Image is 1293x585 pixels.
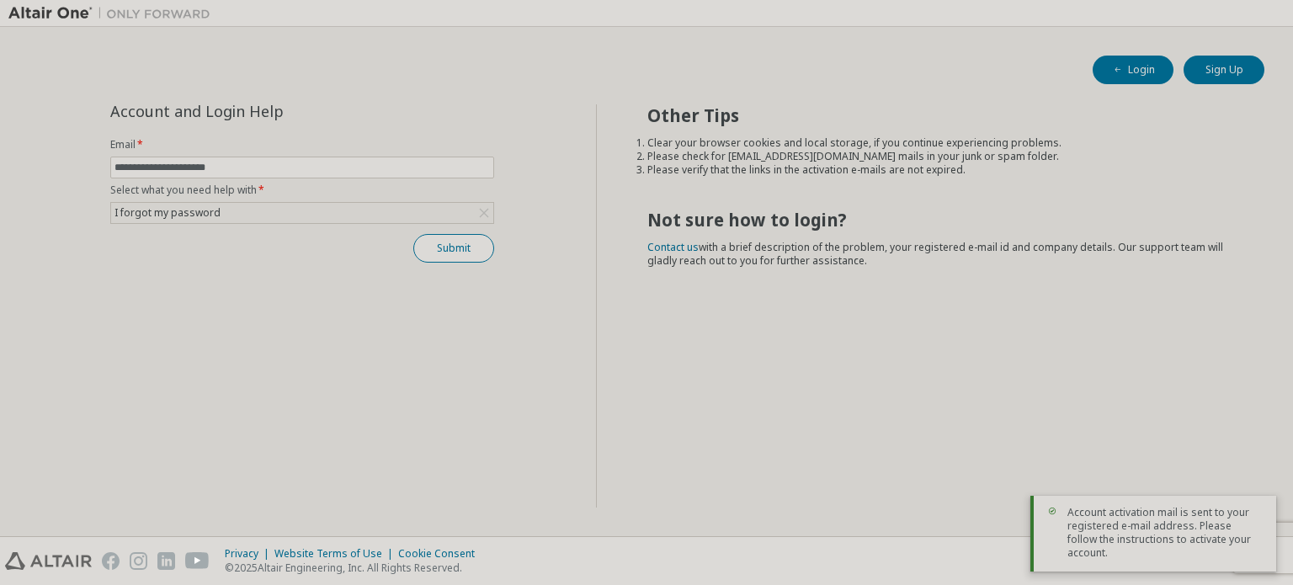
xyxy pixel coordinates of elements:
img: youtube.svg [185,552,210,570]
button: Login [1093,56,1173,84]
li: Clear your browser cookies and local storage, if you continue experiencing problems. [647,136,1235,150]
li: Please check for [EMAIL_ADDRESS][DOMAIN_NAME] mails in your junk or spam folder. [647,150,1235,163]
img: linkedin.svg [157,552,175,570]
h2: Not sure how to login? [647,209,1235,231]
div: I forgot my password [112,204,223,222]
div: I forgot my password [111,203,493,223]
button: Submit [413,234,494,263]
div: Cookie Consent [398,547,485,561]
p: © 2025 Altair Engineering, Inc. All Rights Reserved. [225,561,485,575]
div: Website Terms of Use [274,547,398,561]
label: Email [110,138,494,152]
img: instagram.svg [130,552,147,570]
a: Contact us [647,240,699,254]
img: Altair One [8,5,219,22]
button: Sign Up [1184,56,1264,84]
label: Select what you need help with [110,183,494,197]
div: Privacy [225,547,274,561]
img: facebook.svg [102,552,120,570]
div: Account and Login Help [110,104,418,118]
li: Please verify that the links in the activation e-mails are not expired. [647,163,1235,177]
span: with a brief description of the problem, your registered e-mail id and company details. Our suppo... [647,240,1223,268]
h2: Other Tips [647,104,1235,126]
img: altair_logo.svg [5,552,92,570]
span: Account activation mail is sent to your registered e-mail address. Please follow the instructions... [1067,506,1263,560]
